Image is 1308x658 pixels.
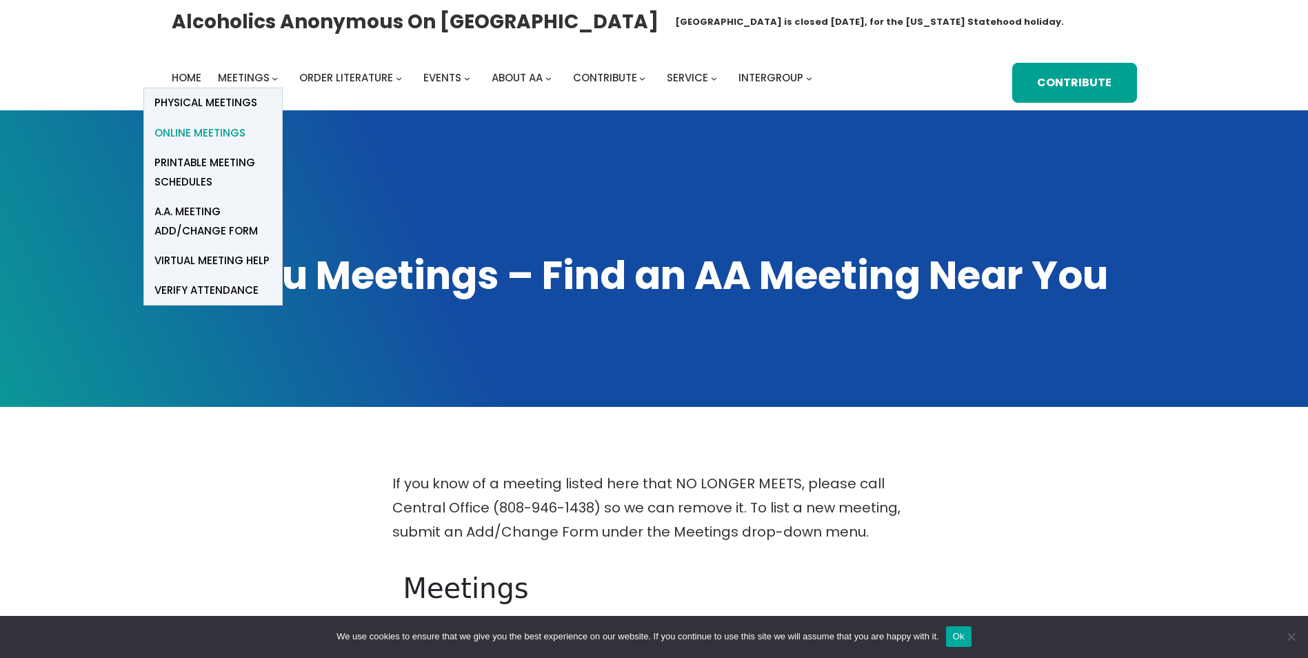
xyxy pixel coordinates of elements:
[144,275,282,305] a: verify attendance
[172,68,817,88] nav: Intergroup
[392,472,916,544] p: If you know of a meeting listed here that NO LONGER MEETS, please call Central Office (808-946-14...
[1012,63,1136,103] a: Contribute
[423,70,461,85] span: Events
[738,70,803,85] span: Intergroup
[218,68,270,88] a: Meetings
[144,197,282,246] a: A.A. Meeting Add/Change Form
[396,74,402,81] button: Order Literature submenu
[272,74,278,81] button: Meetings submenu
[464,74,470,81] button: Events submenu
[144,246,282,275] a: Virtual Meeting Help
[154,93,257,112] span: Physical Meetings
[403,572,905,605] h1: Meetings
[545,74,552,81] button: About AA submenu
[144,88,282,118] a: Physical Meetings
[336,630,938,644] span: We use cookies to ensure that we give you the best experience on our website. If you continue to ...
[492,70,543,85] span: About AA
[711,74,717,81] button: Service submenu
[172,250,1137,302] h1: Oahu Meetings – Find an AA Meeting Near You
[675,15,1064,29] h1: [GEOGRAPHIC_DATA] is closed [DATE], for the [US_STATE] Statehood holiday.
[154,153,272,192] span: Printable Meeting Schedules
[154,202,272,241] span: A.A. Meeting Add/Change Form
[667,68,708,88] a: Service
[492,68,543,88] a: About AA
[154,123,245,143] span: Online Meetings
[1284,630,1298,644] span: No
[946,626,972,647] button: Ok
[738,68,803,88] a: Intergroup
[154,281,259,300] span: verify attendance
[218,70,270,85] span: Meetings
[423,68,461,88] a: Events
[806,74,812,81] button: Intergroup submenu
[667,70,708,85] span: Service
[172,5,658,39] a: Alcoholics Anonymous on [GEOGRAPHIC_DATA]
[639,74,645,81] button: Contribute submenu
[154,251,270,270] span: Virtual Meeting Help
[573,68,637,88] a: Contribute
[573,70,637,85] span: Contribute
[144,118,282,148] a: Online Meetings
[144,148,282,197] a: Printable Meeting Schedules
[172,68,201,88] a: Home
[299,70,393,85] span: Order Literature
[172,70,201,85] span: Home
